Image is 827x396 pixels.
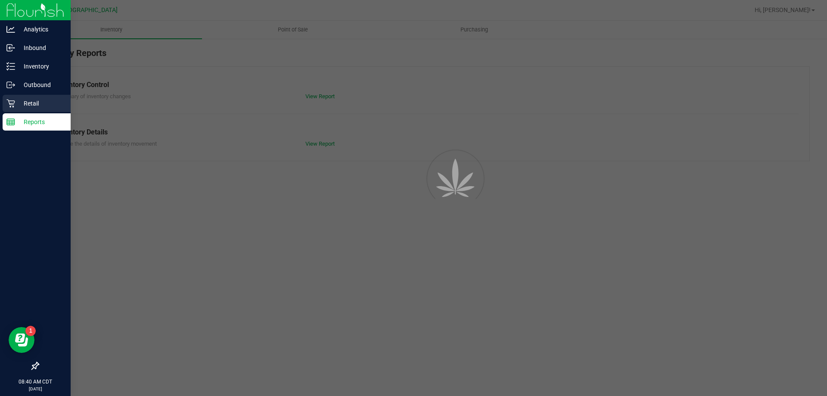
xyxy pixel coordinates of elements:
[15,80,67,90] p: Outbound
[25,326,36,336] iframe: Resource center unread badge
[9,327,34,353] iframe: Resource center
[4,386,67,392] p: [DATE]
[15,24,67,34] p: Analytics
[15,117,67,127] p: Reports
[6,99,15,108] inline-svg: Retail
[15,61,67,72] p: Inventory
[6,25,15,34] inline-svg: Analytics
[4,378,67,386] p: 08:40 AM CDT
[6,81,15,89] inline-svg: Outbound
[6,118,15,126] inline-svg: Reports
[6,62,15,71] inline-svg: Inventory
[6,44,15,52] inline-svg: Inbound
[15,43,67,53] p: Inbound
[15,98,67,109] p: Retail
